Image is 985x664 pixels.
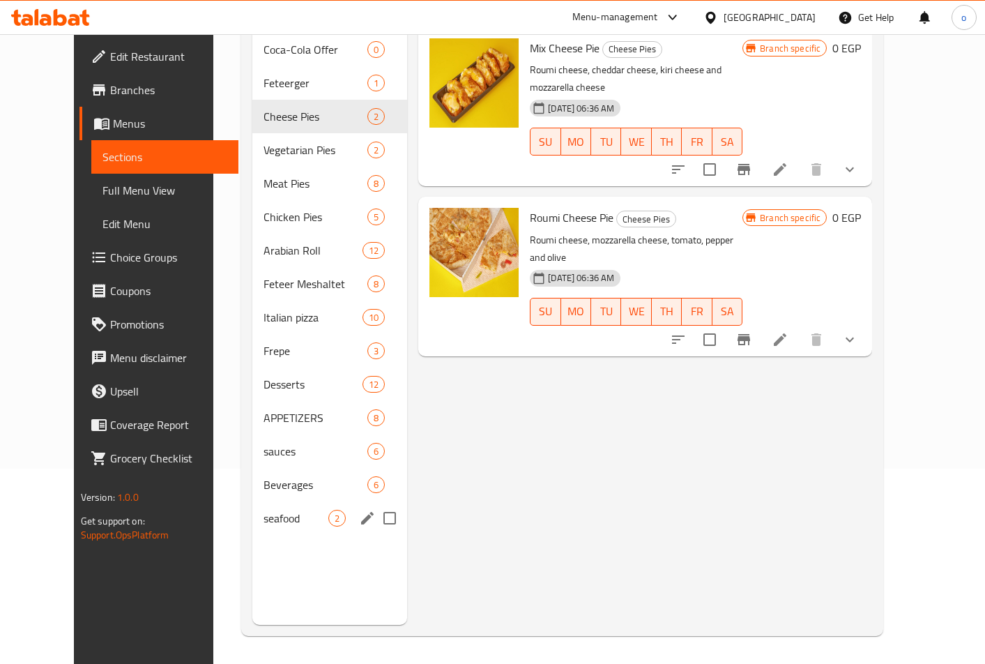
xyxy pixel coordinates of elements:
[79,274,238,308] a: Coupons
[264,108,367,125] span: Cheese Pies
[252,100,407,133] div: Cheese Pies2
[79,308,238,341] a: Promotions
[617,211,675,227] span: Cheese Pies
[800,323,833,356] button: delete
[264,41,367,58] span: Coca-Cola Offer
[572,9,658,26] div: Menu-management
[362,376,385,393] div: items
[368,412,384,425] span: 8
[536,301,555,322] span: SU
[110,383,227,400] span: Upsell
[841,331,858,348] svg: Show Choices
[328,510,346,527] div: items
[79,375,238,408] a: Upsell
[264,510,328,527] span: seafood
[264,342,367,359] span: Frepe
[602,41,662,58] div: Cheese Pies
[79,408,238,442] a: Coverage Report
[252,435,407,468] div: sauces6
[252,301,407,334] div: Italian pizza10
[652,298,682,326] button: TH
[110,249,227,266] span: Choice Groups
[79,40,238,73] a: Edit Restaurant
[368,345,384,358] span: 3
[367,342,385,359] div: items
[718,301,737,322] span: SA
[833,153,866,186] button: show more
[367,443,385,460] div: items
[264,175,367,192] span: Meat Pies
[110,82,227,98] span: Branches
[367,409,385,426] div: items
[616,211,676,227] div: Cheese Pies
[652,128,682,156] button: TH
[695,155,724,184] span: Select to update
[429,38,519,128] img: Mix Cheese Pie
[264,376,362,393] span: Desserts
[368,77,384,90] span: 1
[627,301,646,322] span: WE
[368,445,384,458] span: 6
[368,110,384,123] span: 2
[662,153,695,186] button: sort-choices
[110,282,227,299] span: Coupons
[727,323,761,356] button: Branch-specific-item
[368,211,384,224] span: 5
[264,443,367,460] span: sauces
[252,401,407,435] div: APPETIZERS8
[91,207,238,241] a: Edit Menu
[597,301,616,322] span: TU
[530,61,742,96] p: Roumi cheese, cheddar cheese, kiri cheese and mozzarella cheese
[603,41,662,57] span: Cheese Pies
[530,207,613,228] span: Roumi Cheese Pie
[329,512,345,525] span: 2
[657,132,676,152] span: TH
[81,488,115,506] span: Version:
[832,208,861,227] h6: 0 EGP
[621,298,651,326] button: WE
[530,38,600,59] span: Mix Cheese Pie
[542,271,620,285] span: [DATE] 06:36 AM
[264,75,367,91] div: Feteerger
[363,311,384,324] span: 10
[264,276,367,292] div: Feteer Meshaltet
[367,108,385,125] div: items
[841,161,858,178] svg: Show Choices
[110,48,227,65] span: Edit Restaurant
[362,309,385,326] div: items
[682,128,712,156] button: FR
[81,526,169,544] a: Support.OpsPlatform
[81,512,145,530] span: Get support on:
[264,142,367,158] div: Vegetarian Pies
[368,478,384,492] span: 6
[567,132,586,152] span: MO
[367,41,385,58] div: items
[712,298,742,326] button: SA
[800,153,833,186] button: delete
[363,244,384,257] span: 12
[832,38,861,58] h6: 0 EGP
[727,153,761,186] button: Branch-specific-item
[772,331,788,348] a: Edit menu item
[113,115,227,132] span: Menus
[662,323,695,356] button: sort-choices
[621,128,651,156] button: WE
[264,476,367,493] span: Beverages
[117,488,139,506] span: 1.0.0
[591,298,621,326] button: TU
[264,409,367,426] span: APPETIZERS
[252,234,407,267] div: Arabian Roll12
[772,161,788,178] a: Edit menu item
[530,232,742,266] p: Roumi cheese, mozzarella cheese, tomato, pepper and olive
[264,209,367,225] span: Chicken Pies
[252,501,407,535] div: seafood2edit
[695,325,724,354] span: Select to update
[718,132,737,152] span: SA
[264,309,362,326] span: Italian pizza
[368,144,384,157] span: 2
